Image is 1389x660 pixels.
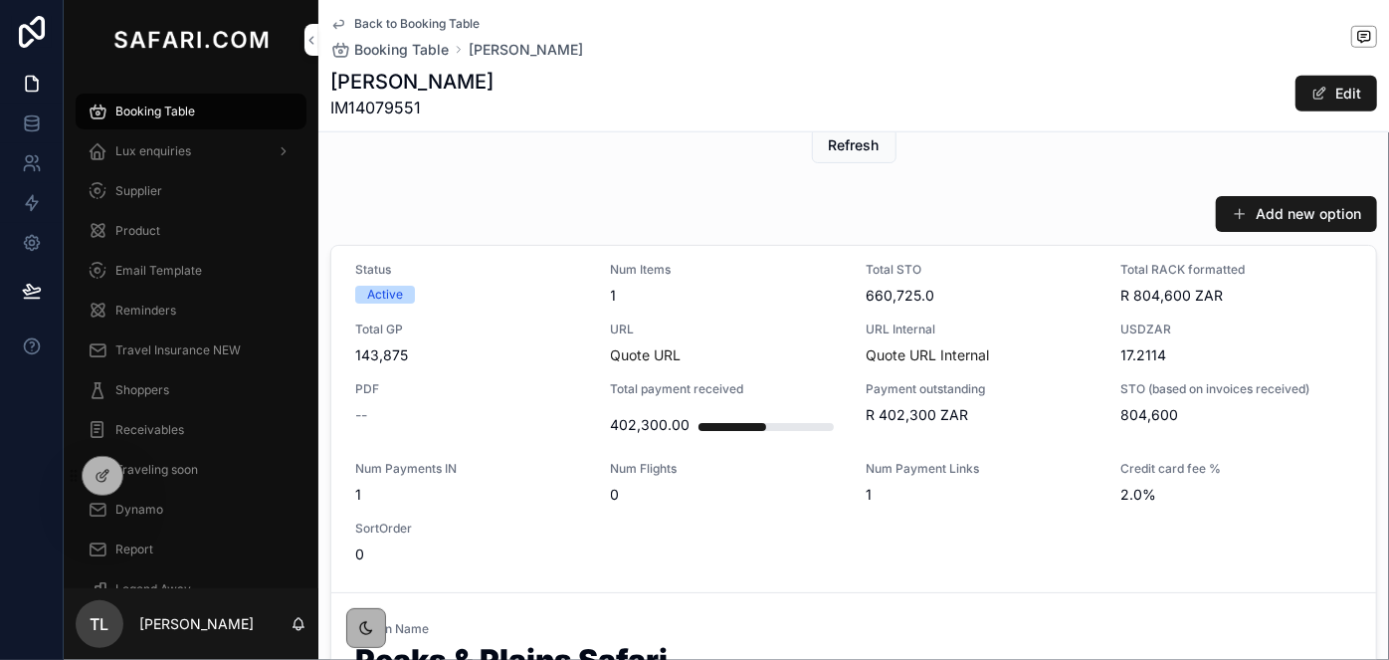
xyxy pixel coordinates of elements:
span: IM14079551 [330,96,494,119]
span: R 804,600 ZAR [1121,286,1353,306]
a: Peaks & Plains Safari Option 6 - Amended to 6 paxStatusActiveNum Items1Total STO660,725.0Total RA... [331,156,1376,593]
div: Active [367,286,403,304]
span: Booking Table [115,104,195,119]
a: [PERSON_NAME] [469,40,583,60]
span: Total RACK formatted [1121,262,1353,278]
button: Refresh [812,127,896,163]
a: Dynamo [76,492,306,528]
h1: [PERSON_NAME] [330,68,494,96]
div: 402,300.00 [611,405,691,445]
span: -- [355,405,367,425]
span: STO (based on invoices received) [1121,381,1353,397]
a: Booking Table [330,40,449,60]
a: Legend Away [76,571,306,607]
span: Total GP [355,322,587,337]
span: Num Items [611,262,843,278]
span: 1 [355,485,587,505]
button: Add new option [1216,196,1377,232]
span: URL [611,322,843,337]
span: Credit card fee % [1121,461,1353,477]
a: Supplier [76,173,306,209]
span: SortOrder [355,521,587,537]
span: Supplier [115,183,162,199]
span: Num Flights [611,461,843,477]
span: Num Payments IN [355,461,587,477]
a: Booking Table [76,94,306,129]
span: 17.2114 [1121,345,1353,365]
span: Status [355,262,587,278]
a: Product [76,213,306,249]
span: Travel Insurance NEW [115,342,241,358]
span: 1 [866,485,1097,505]
a: Lux enquiries [76,133,306,169]
span: TL [91,612,109,636]
a: Quote URL Internal [866,346,989,363]
span: URL Internal [866,322,1097,337]
span: Reminders [115,303,176,319]
span: Refresh [829,135,880,155]
div: scrollable content [64,80,318,588]
span: 660,725.0 [866,286,1097,306]
span: 0 [355,545,587,564]
span: Report [115,542,153,557]
a: Reminders [76,293,306,329]
a: Receivables [76,412,306,448]
a: Travel Insurance NEW [76,332,306,368]
a: Shoppers [76,372,306,408]
a: Quote URL [611,346,682,363]
span: Traveling soon [115,462,198,478]
img: App logo [109,24,273,56]
span: Legend Away [115,581,191,597]
span: Payment outstanding [866,381,1097,397]
span: Receivables [115,422,184,438]
span: Lux enquiries [115,143,191,159]
span: Booking Table [354,40,449,60]
span: R 402,300 ZAR [866,405,1097,425]
button: Edit [1295,76,1377,111]
span: 2.0% [1121,485,1353,505]
a: Back to Booking Table [330,16,480,32]
a: Email Template [76,253,306,289]
span: Option Name [355,621,1352,637]
span: PDF [355,381,587,397]
span: Dynamo [115,502,163,518]
span: 0 [611,485,843,505]
span: Shoppers [115,382,169,398]
a: Traveling soon [76,452,306,488]
p: [PERSON_NAME] [139,614,254,634]
span: USDZAR [1121,322,1353,337]
span: Total STO [866,262,1097,278]
span: Num Payment Links [866,461,1097,477]
span: Back to Booking Table [354,16,480,32]
span: Product [115,223,160,239]
span: 804,600 [1121,405,1353,425]
span: Total payment received [611,381,843,397]
span: 1 [611,286,843,306]
span: Email Template [115,263,202,279]
span: 143,875 [355,345,587,365]
a: Report [76,532,306,567]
